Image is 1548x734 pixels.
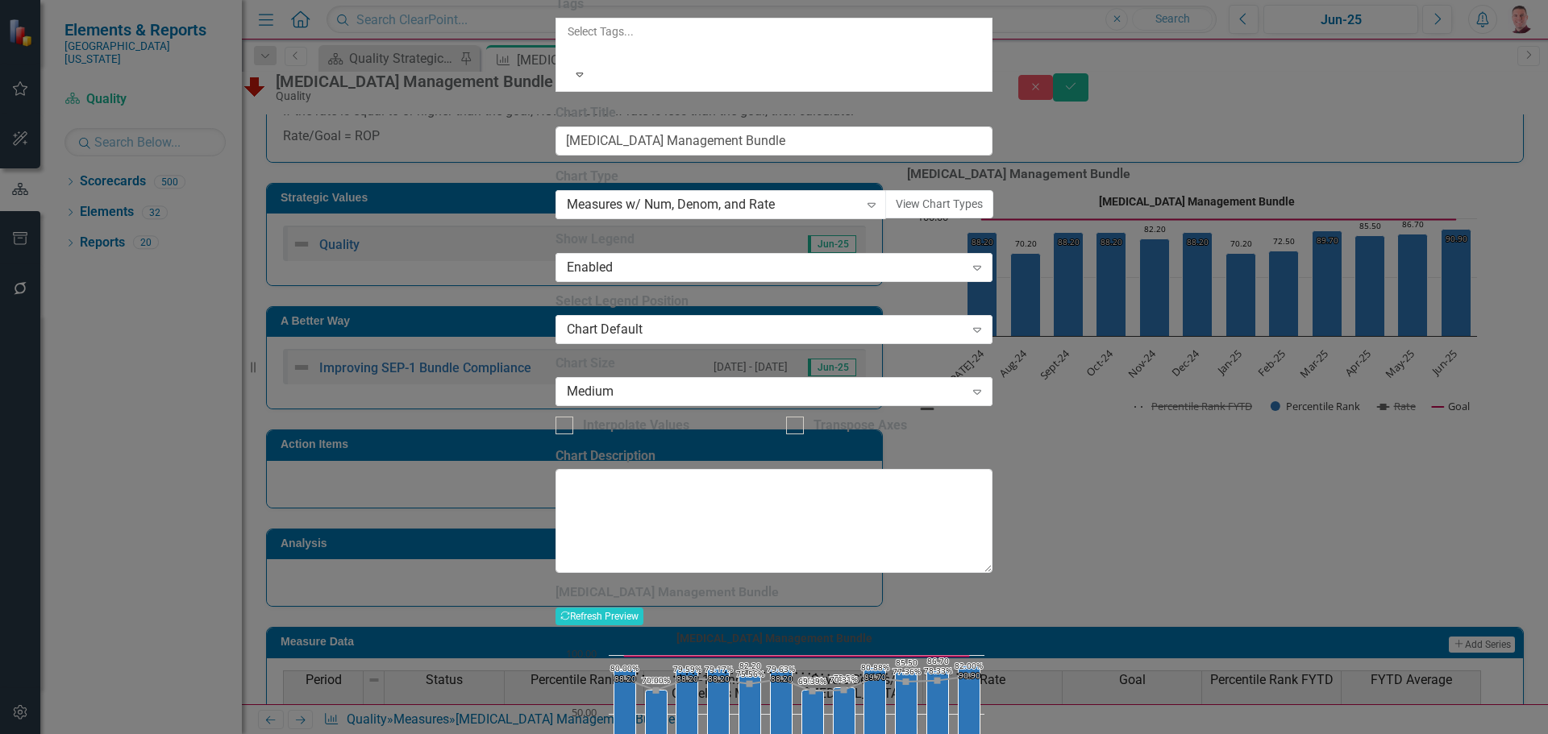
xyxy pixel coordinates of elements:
text: 85.50 [896,657,918,668]
div: Select Tags... [568,23,980,39]
label: Show Legend [556,230,992,249]
text: 69.39% [798,675,826,686]
div: Interpolate Values [583,417,689,435]
text: 79.59% [673,663,701,674]
text: 80.88% [861,661,889,673]
text: 88.20 [676,673,698,684]
text: 70.20 [802,674,824,686]
text: 77.36% [893,666,921,677]
label: Select Legend Position [556,292,992,311]
text: 70.31% [830,674,858,685]
label: Chart Description [556,447,992,466]
path: May-25, 78.33333333. Rate. [934,678,941,684]
text: 100.00 [566,646,597,661]
text: 88.20 [614,673,636,684]
div: Enabled [567,259,964,277]
label: Chart Size [556,355,992,373]
text: 82.00% [955,660,983,671]
text: 78.33% [924,665,952,676]
text: 70.00% [642,674,670,686]
text: 88.20 [708,673,730,684]
div: Measures w/ Num, Denom, and Rate [567,196,859,214]
path: Feb-25, 70.3125. Rate. [841,686,847,693]
text: 75.56% [736,668,764,679]
text: 82.20 [739,660,761,671]
div: Chart Default [567,321,964,339]
text: 72.50 [834,672,855,683]
text: 90.90 [959,670,980,681]
path: Jan-25, 69.3877551. Rate. [809,688,816,695]
text: 89.70 [864,671,886,682]
text: 79.63% [767,663,795,674]
button: View Chart Types [885,190,993,218]
path: Aug-24, 70. Rate. [653,687,660,694]
path: Nov-24, 75.55555556. Rate. [747,681,753,687]
text: 88.20 [771,673,793,684]
input: Optional Chart Title [556,126,992,156]
path: Apr-25, 77.35849057. Rate. [903,678,909,685]
label: Chart Title [556,104,992,122]
text: 79.17% [705,663,733,674]
label: Chart Type [556,168,992,186]
h3: [MEDICAL_DATA] Management Bundle [556,585,992,599]
div: Transpose Axes [814,417,907,435]
button: Refresh Preview [556,608,643,625]
text: 80.00% [610,662,639,674]
text: [MEDICAL_DATA] Management Bundle [676,632,872,645]
text: 50.00 [572,705,597,719]
text: 86.70 [927,655,949,666]
div: Medium [567,382,964,400]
